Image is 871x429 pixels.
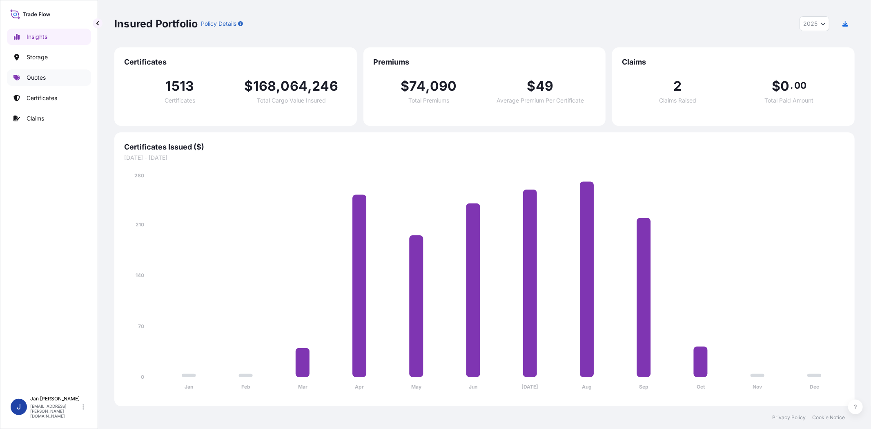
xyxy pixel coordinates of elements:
[410,80,425,93] span: 74
[134,172,144,179] tspan: 280
[124,154,845,162] span: [DATE] - [DATE]
[582,384,592,390] tspan: Aug
[794,82,806,89] span: 00
[7,29,91,45] a: Insights
[803,20,818,28] span: 2025
[780,80,789,93] span: 0
[639,384,648,390] tspan: Sep
[7,110,91,127] a: Claims
[312,80,338,93] span: 246
[753,384,763,390] tspan: Nov
[27,53,48,61] p: Storage
[298,384,307,390] tspan: Mar
[138,323,144,329] tspan: 70
[812,414,845,421] a: Cookie Notice
[124,57,347,67] span: Certificates
[497,98,584,103] span: Average Premium Per Certificate
[765,98,814,103] span: Total Paid Amount
[257,98,326,103] span: Total Cargo Value Insured
[674,80,682,93] span: 2
[791,82,793,89] span: .
[245,80,253,93] span: $
[7,49,91,65] a: Storage
[17,403,21,411] span: J
[241,384,250,390] tspan: Feb
[373,57,596,67] span: Premiums
[136,272,144,278] tspan: 140
[7,69,91,86] a: Quotes
[253,80,276,93] span: 168
[27,114,44,123] p: Claims
[185,384,193,390] tspan: Jan
[772,80,780,93] span: $
[659,98,696,103] span: Claims Raised
[136,221,144,228] tspan: 210
[141,374,144,380] tspan: 0
[124,142,845,152] span: Certificates Issued ($)
[772,414,806,421] a: Privacy Policy
[355,384,364,390] tspan: Apr
[401,80,409,93] span: $
[307,80,312,93] span: ,
[281,80,308,93] span: 064
[697,384,705,390] tspan: Oct
[622,57,845,67] span: Claims
[166,80,194,93] span: 1513
[276,80,281,93] span: ,
[27,74,46,82] p: Quotes
[201,20,236,28] p: Policy Details
[114,17,198,30] p: Insured Portfolio
[30,395,81,402] p: Jan [PERSON_NAME]
[30,404,81,418] p: [EMAIL_ADDRESS][PERSON_NAME][DOMAIN_NAME]
[469,384,477,390] tspan: Jun
[810,384,819,390] tspan: Dec
[527,80,536,93] span: $
[7,90,91,106] a: Certificates
[411,384,422,390] tspan: May
[536,80,553,93] span: 49
[430,80,457,93] span: 090
[522,384,539,390] tspan: [DATE]
[165,98,195,103] span: Certificates
[27,33,47,41] p: Insights
[27,94,57,102] p: Certificates
[425,80,430,93] span: ,
[800,16,829,31] button: Year Selector
[408,98,449,103] span: Total Premiums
